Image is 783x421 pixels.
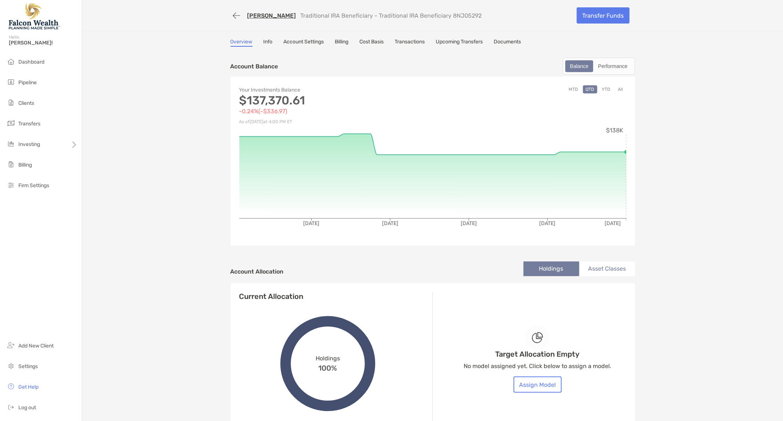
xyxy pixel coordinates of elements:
span: Transfers [18,121,40,127]
span: Add New Client [18,343,54,349]
button: QTD [583,85,597,93]
img: get-help icon [7,382,15,391]
a: Cost Basis [360,39,384,47]
p: No model assigned yet. Click below to assign a model. [464,361,611,371]
a: Billing [335,39,349,47]
p: Account Balance [231,62,278,71]
tspan: $138K [606,127,623,134]
tspan: [DATE] [605,220,621,226]
span: Settings [18,363,38,370]
div: Balance [566,61,593,71]
img: investing icon [7,139,15,148]
button: YTD [599,85,613,93]
img: clients icon [7,98,15,107]
tspan: [DATE] [461,220,477,226]
img: billing icon [7,160,15,169]
button: MTD [566,85,581,93]
span: Clients [18,100,34,106]
span: Billing [18,162,32,168]
p: Traditional IRA Beneficiary - Traditional IRA Beneficiary 8NJ05292 [301,12,482,19]
span: [PERSON_NAME]! [9,40,77,46]
img: dashboard icon [7,57,15,66]
span: 100% [319,362,337,372]
h4: Current Allocation [239,292,304,301]
div: Performance [594,61,631,71]
a: [PERSON_NAME] [247,12,296,19]
img: pipeline icon [7,78,15,86]
span: Holdings [316,355,340,362]
span: Pipeline [18,79,37,86]
img: settings icon [7,361,15,370]
span: Investing [18,141,40,147]
img: logout icon [7,403,15,411]
li: Asset Classes [579,261,635,276]
a: Transactions [395,39,425,47]
span: Firm Settings [18,182,49,189]
img: transfers icon [7,119,15,128]
a: Upcoming Transfers [436,39,483,47]
button: Assign Model [514,377,562,393]
div: segmented control [563,58,635,75]
a: Overview [231,39,253,47]
button: All [615,85,626,93]
tspan: [DATE] [303,220,319,226]
img: firm-settings icon [7,181,15,189]
h4: Target Allocation Empty [496,350,580,358]
span: Log out [18,404,36,411]
a: Documents [494,39,521,47]
p: $137,370.61 [239,96,433,105]
tspan: [DATE] [382,220,398,226]
p: -0.24% ( -$336.97 ) [239,107,433,116]
li: Holdings [523,261,579,276]
a: Account Settings [284,39,324,47]
p: Your Investments Balance [239,85,433,94]
a: Transfer Funds [577,7,630,24]
tspan: [DATE] [539,220,555,226]
span: Get Help [18,384,39,390]
a: Info [264,39,273,47]
p: As of [DATE] at 4:00 PM ET [239,117,433,126]
span: Dashboard [18,59,44,65]
img: Falcon Wealth Planning Logo [9,3,60,29]
img: add_new_client icon [7,341,15,350]
h4: Account Allocation [231,268,284,275]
